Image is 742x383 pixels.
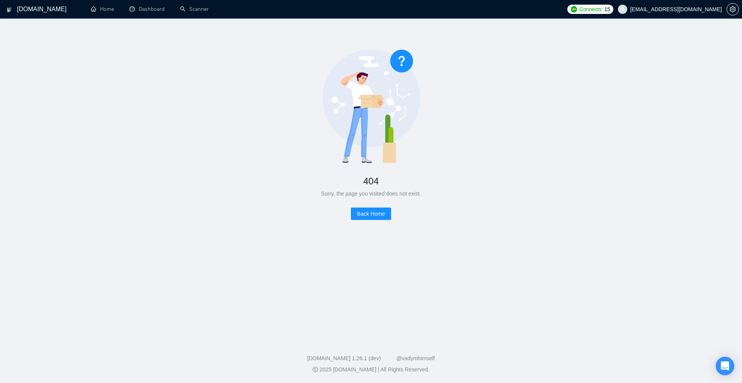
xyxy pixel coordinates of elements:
span: copyright [313,367,318,372]
span: Connects: [579,5,602,14]
div: Sorry, the page you visited does not exist. [25,189,717,198]
a: setting [727,6,739,12]
a: searchScanner [180,6,209,12]
button: setting [727,3,739,15]
img: logo [7,3,12,16]
span: user [620,7,625,12]
span: setting [727,6,739,12]
div: 404 [25,173,717,189]
span: 15 [604,5,610,14]
button: Back Home [351,208,391,220]
a: dashboardDashboard [129,6,165,12]
a: [DOMAIN_NAME] 1.26.1 (dev) [307,355,381,361]
div: 2025 [DOMAIN_NAME] | All Rights Reserved. [6,366,736,374]
img: upwork-logo.png [571,6,577,12]
span: Back Home [357,209,385,218]
a: homeHome [91,6,114,12]
div: Open Intercom Messenger [716,357,734,375]
a: @vadymhimself [396,355,435,361]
